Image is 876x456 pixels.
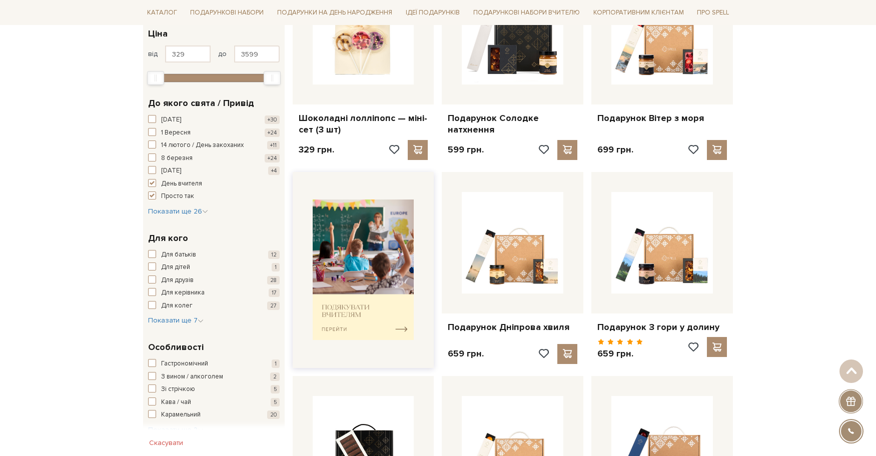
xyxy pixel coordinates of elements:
[186,5,268,20] a: Подарункові набори
[469,4,584,21] a: Подарункові набори Вчителю
[148,153,280,163] button: 8 березня +24
[148,128,280,138] button: 1 Вересня +24
[267,276,280,284] span: 28
[148,191,280,201] button: Просто так
[165,45,211,62] input: Ціна
[597,348,643,359] p: 659 грн.
[161,372,223,382] span: З вином / алкоголем
[402,5,464,20] a: Ідеї подарунків
[693,5,733,20] a: Про Spell
[448,348,484,359] p: 659 грн.
[161,166,181,176] span: [DATE]
[148,27,168,40] span: Ціна
[267,410,280,419] span: 20
[161,397,191,407] span: Кава / чай
[272,263,280,271] span: 1
[148,372,280,382] button: З вином / алкоголем 2
[161,115,181,125] span: [DATE]
[161,384,195,394] span: Зі стрічкою
[161,250,196,260] span: Для батьків
[218,49,227,58] span: до
[161,140,244,150] span: 14 лютого / День закоханих
[299,144,334,155] p: 329 грн.
[148,207,208,215] span: Показати ще 26
[148,316,204,324] span: Показати ще 7
[148,410,280,420] button: Карамельний 20
[264,71,281,85] div: Max
[148,384,280,394] button: Зі стрічкою 5
[597,144,633,155] p: 699 грн.
[148,206,208,216] button: Показати ще 26
[161,288,205,298] span: Для керівника
[148,301,280,311] button: Для колег 27
[148,340,204,354] span: Особливості
[271,398,280,406] span: 5
[148,49,158,58] span: від
[161,153,193,163] span: 8 березня
[313,199,414,340] img: banner
[148,262,280,272] button: Для дітей 1
[161,359,208,369] span: Гастрономічний
[148,250,280,260] button: Для батьків 12
[148,115,280,125] button: [DATE] +30
[161,128,191,138] span: 1 Вересня
[148,359,280,369] button: Гастрономічний 1
[273,5,396,20] a: Подарунки на День народження
[265,154,280,162] span: +24
[265,128,280,137] span: +24
[234,45,280,62] input: Ціна
[271,385,280,393] span: 5
[597,112,727,124] a: Подарунок Вітер з моря
[161,191,194,201] span: Просто так
[148,166,280,176] button: [DATE] +4
[143,5,181,20] a: Каталог
[143,435,189,451] button: Скасувати
[148,397,280,407] button: Кава / чай 5
[589,5,688,20] a: Корпоративним клієнтам
[148,140,280,150] button: 14 лютого / День закоханих +11
[148,425,204,435] button: Показати ще 2
[148,179,280,189] button: День вчителя
[148,288,280,298] button: Для керівника 17
[448,144,484,155] p: 599 грн.
[161,301,193,311] span: Для колег
[268,250,280,259] span: 12
[161,275,194,285] span: Для друзів
[147,71,164,85] div: Min
[148,275,280,285] button: Для друзів 28
[267,301,280,310] span: 27
[448,321,577,333] a: Подарунок Дніпрова хвиля
[299,112,428,136] a: Шоколадні лолліпопс — міні-сет (3 шт)
[270,372,280,381] span: 2
[267,141,280,149] span: +11
[272,359,280,368] span: 1
[448,112,577,136] a: Подарунок Солодке натхнення
[161,410,201,420] span: Карамельний
[161,262,190,272] span: Для дітей
[148,96,254,110] span: До якого свята / Привід
[148,231,188,245] span: Для кого
[148,425,204,434] span: Показати ще 2
[597,321,727,333] a: Подарунок З гори у долину
[265,115,280,124] span: +30
[161,179,202,189] span: День вчителя
[269,288,280,297] span: 17
[148,315,204,325] button: Показати ще 7
[268,166,280,175] span: +4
